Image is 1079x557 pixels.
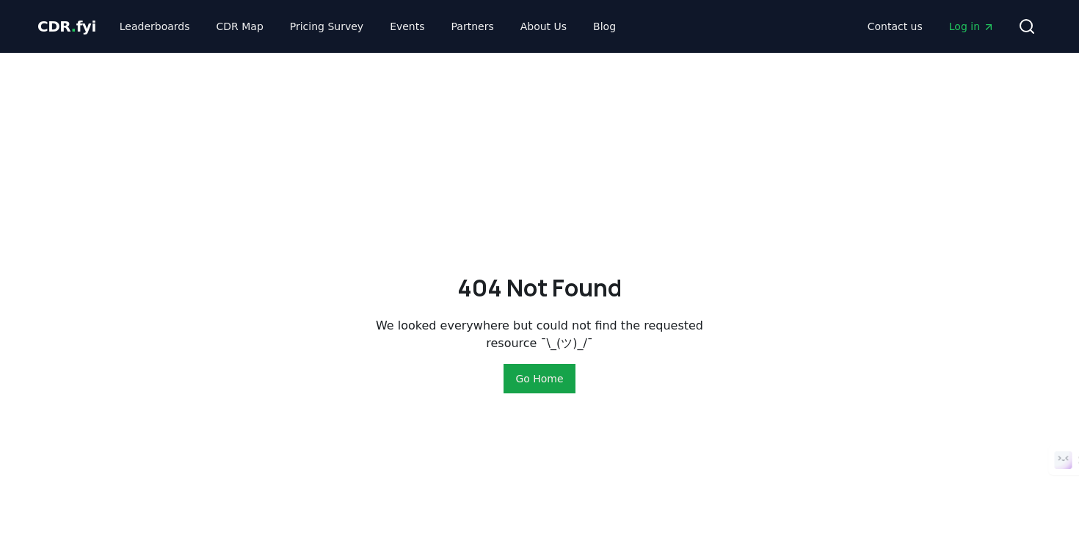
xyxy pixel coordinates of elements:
[504,364,575,393] button: Go Home
[949,19,995,34] span: Log in
[375,317,704,352] p: We looked everywhere but could not find the requested resource ¯\_(ツ)_/¯
[509,13,578,40] a: About Us
[37,16,96,37] a: CDR.fyi
[108,13,202,40] a: Leaderboards
[108,13,628,40] nav: Main
[937,13,1006,40] a: Log in
[378,13,436,40] a: Events
[71,18,76,35] span: .
[278,13,375,40] a: Pricing Survey
[205,13,275,40] a: CDR Map
[440,13,506,40] a: Partners
[856,13,1006,40] nav: Main
[581,13,628,40] a: Blog
[856,13,934,40] a: Contact us
[457,270,622,305] h2: 404 Not Found
[37,18,96,35] span: CDR fyi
